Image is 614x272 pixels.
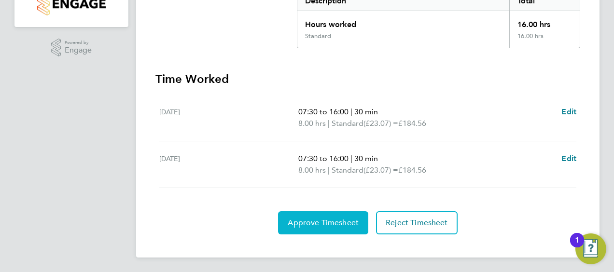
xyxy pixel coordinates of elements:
a: Edit [561,153,576,164]
span: Approve Timesheet [288,218,359,228]
span: | [328,165,330,175]
div: 16.00 hrs [509,32,580,48]
span: 07:30 to 16:00 [298,154,349,163]
span: (£23.07) = [363,119,398,128]
span: Powered by [65,39,92,47]
span: | [350,107,352,116]
span: 30 min [354,107,378,116]
span: 07:30 to 16:00 [298,107,349,116]
button: Approve Timesheet [278,211,368,234]
span: | [328,119,330,128]
a: Powered byEngage [51,39,92,57]
a: Edit [561,106,576,118]
span: £184.56 [398,165,426,175]
button: Reject Timesheet [376,211,458,234]
h3: Time Worked [155,71,580,87]
span: Standard [332,118,363,129]
span: | [350,154,352,163]
span: Edit [561,107,576,116]
span: 8.00 hrs [298,165,326,175]
span: (£23.07) = [363,165,398,175]
div: 1 [575,240,579,253]
span: Reject Timesheet [386,218,448,228]
span: 30 min [354,154,378,163]
div: [DATE] [159,106,298,129]
span: £184.56 [398,119,426,128]
div: Hours worked [297,11,509,32]
span: Edit [561,154,576,163]
span: Standard [332,164,363,176]
div: [DATE] [159,153,298,176]
span: 8.00 hrs [298,119,326,128]
span: Engage [65,46,92,54]
button: Open Resource Center, 1 new notification [575,233,606,264]
div: Standard [305,32,331,40]
div: 16.00 hrs [509,11,580,32]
